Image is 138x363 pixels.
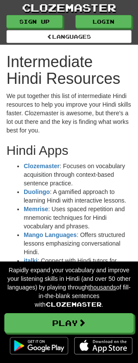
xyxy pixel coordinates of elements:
[46,301,102,308] span: Clozemaster
[24,206,48,212] a: Memrise
[24,257,38,264] a: italki
[6,53,132,87] h1: Intermediate Hindi Resources
[4,313,134,333] a: Play
[24,188,50,195] a: Duolingo
[88,284,116,291] u: thousands
[74,337,132,354] img: Download_on_the_App_Store_Badge_US-UK_135x40-25178aeef6eb6b83b96f5f2d004eda3bffbb37122de64afbaef7...
[6,143,132,157] h2: Hindi Apps
[24,231,77,238] a: Mango Languages
[24,205,132,231] li: : Uses spaced repetition and mnemonic techniques for Hindi vocabulary and phrases.
[24,188,132,205] li: : A gamified approach to learning Hindi with interactive lessons.
[6,30,132,43] a: Languages
[4,266,134,309] p: Rapidly expand your vocabulary and improve your listening skills in Hindi (and over 50 other lang...
[75,15,132,28] a: Login
[24,256,132,282] li: : Connect with Hindi tutors for personalized speaking and writing practice.
[6,333,72,359] img: Get it on Google Play
[6,92,132,135] p: We put together this list of intermediate Hindi resources to help you improve your Hindi skills f...
[6,15,63,28] a: Sign up
[24,162,132,188] li: : Focuses on vocabulary acquisition through context-based sentence practice.
[24,231,132,256] li: : Offers structured lessons emphasizing conversational Hindi.
[24,163,60,169] a: Clozemaster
